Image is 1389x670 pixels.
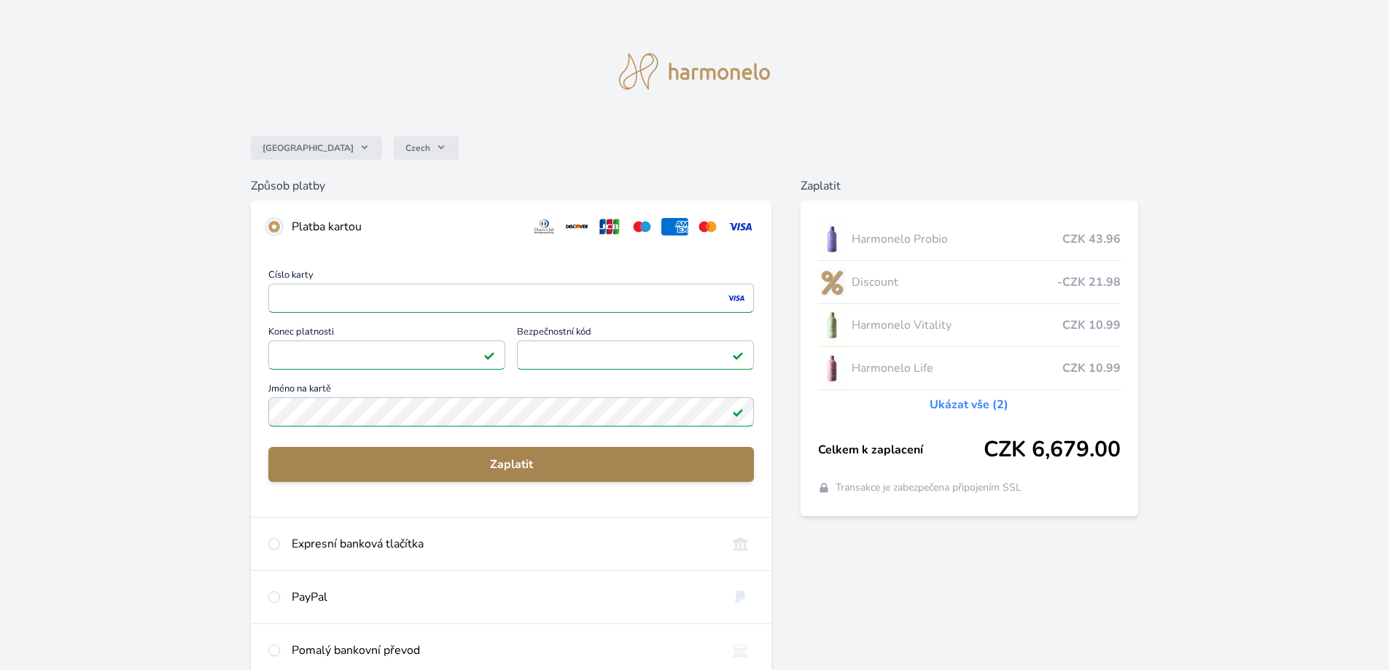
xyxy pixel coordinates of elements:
span: [GEOGRAPHIC_DATA] [262,142,354,154]
span: Transakce je zabezpečena připojením SSL [836,480,1022,495]
span: Harmonelo Probio [852,230,1062,248]
img: visa [726,292,746,305]
img: CLEAN_LIFE_se_stinem_x-lo.jpg [818,350,846,386]
img: CLEAN_PROBIO_se_stinem_x-lo.jpg [818,221,846,257]
div: PayPal [292,588,715,606]
img: Platné pole [483,349,495,361]
img: onlineBanking_CZ.svg [727,535,754,553]
button: Zaplatit [268,447,754,482]
span: Zaplatit [280,456,742,473]
a: Ukázat vše (2) [930,396,1008,413]
span: Harmonelo Life [852,359,1062,377]
span: CZK 10.99 [1062,359,1121,377]
span: Harmonelo Vitality [852,316,1062,334]
img: mc.svg [694,218,721,235]
iframe: Iframe pro datum vypršení platnosti [275,345,499,365]
button: [GEOGRAPHIC_DATA] [251,136,382,160]
img: discount-lo.png [818,264,846,300]
img: maestro.svg [629,218,655,235]
img: logo.svg [619,53,771,90]
img: bankTransfer_IBAN.svg [727,642,754,659]
img: visa.svg [727,218,754,235]
button: Czech [394,136,459,160]
span: CZK 43.96 [1062,230,1121,248]
span: Celkem k zaplacení [818,441,984,459]
iframe: Iframe pro bezpečnostní kód [524,345,747,365]
iframe: Iframe pro číslo karty [275,288,747,308]
span: Jméno na kartě [268,384,754,397]
span: Bezpečnostní kód [517,327,754,340]
img: amex.svg [661,218,688,235]
div: Pomalý bankovní převod [292,642,715,659]
span: CZK 6,679.00 [984,437,1121,463]
span: Czech [405,142,430,154]
img: Platné pole [732,349,744,361]
img: jcb.svg [596,218,623,235]
div: Expresní banková tlačítka [292,535,715,553]
span: CZK 10.99 [1062,316,1121,334]
img: paypal.svg [727,588,754,606]
span: Discount [852,273,1057,291]
h6: Způsob platby [251,177,771,195]
div: Platba kartou [292,218,519,235]
img: diners.svg [531,218,558,235]
input: Jméno na kartěPlatné pole [268,397,754,426]
img: Platné pole [732,406,744,418]
img: discover.svg [564,218,591,235]
span: -CZK 21.98 [1057,273,1121,291]
img: CLEAN_VITALITY_se_stinem_x-lo.jpg [818,307,846,343]
span: Číslo karty [268,270,754,284]
span: Konec platnosti [268,327,505,340]
h6: Zaplatit [801,177,1138,195]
